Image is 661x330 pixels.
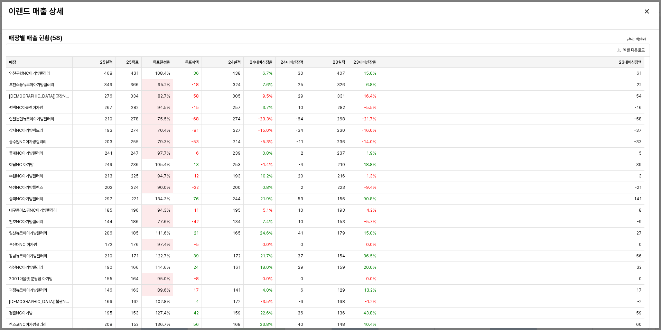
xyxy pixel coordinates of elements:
[192,219,199,224] span: -42
[194,230,199,236] span: 21
[260,196,272,202] span: 21.9%
[9,230,47,236] span: 일산뉴코아아가방갤러리
[157,287,170,293] span: 89.6%
[363,322,376,327] span: 40.4%
[155,322,170,327] span: 136.7%
[156,253,170,259] span: 122.7%
[547,36,646,43] p: 단위: 백만원
[131,196,139,202] span: 221
[104,82,112,88] span: 349
[364,265,376,270] span: 20.0%
[105,253,112,259] span: 210
[636,287,642,293] span: 17
[232,93,241,99] span: 305
[155,265,170,270] span: 114.6%
[130,93,139,99] span: 334
[131,116,139,122] span: 278
[157,116,170,122] span: 75.5%
[260,299,272,304] span: -3.5%
[262,185,272,190] span: 0.8%
[105,116,112,122] span: 210
[233,128,241,133] span: 227
[364,287,376,293] span: 13.2%
[9,116,54,122] span: 인천논현뉴코아아가방갤러리
[131,230,139,236] span: 185
[9,162,34,167] span: 야탑NC 아가방
[363,310,376,316] span: 43.8%
[636,322,642,327] span: 60
[194,150,199,156] span: -6
[233,105,241,110] span: 257
[131,310,139,316] span: 153
[364,105,376,110] span: -5.5%
[104,322,112,327] span: 208
[192,82,199,88] span: -18
[337,185,345,190] span: 223
[196,299,199,304] span: 4
[337,208,345,213] span: 193
[262,219,272,224] span: 7.4%
[262,276,272,282] span: 0.0%
[131,173,139,179] span: 225
[9,299,69,304] span: [DEMOGRAPHIC_DATA])불광NC 아가방
[233,173,241,179] span: 193
[260,253,272,259] span: 21.7%
[104,208,112,213] span: 185
[298,196,303,202] span: 53
[262,242,272,247] span: 0.0%
[233,82,241,88] span: 324
[233,208,241,213] span: 195
[296,116,303,122] span: -64
[298,310,303,316] span: 36
[636,265,642,270] span: 32
[614,46,648,54] button: 엑셀 다운로드
[366,242,376,247] span: 0.0%
[260,310,272,316] span: 22.6%
[131,150,139,156] span: 247
[261,162,272,167] span: -1.4%
[194,276,199,282] span: -8
[9,265,43,270] span: 경산NC아가방갤러리
[131,253,139,259] span: 171
[364,185,376,190] span: -9.4%
[9,242,37,247] span: 부산대NC 아가방
[104,71,112,76] span: 468
[104,139,112,145] span: 203
[228,59,241,65] span: 24실적
[364,162,376,167] span: 18.8%
[105,173,112,179] span: 213
[157,185,170,190] span: 90.0%
[131,276,139,282] span: 164
[262,287,272,293] span: 4.0%
[298,322,303,327] span: 40
[260,93,272,99] span: -9.5%
[193,196,199,202] span: 76
[364,208,376,213] span: -4.2%
[100,59,112,65] span: 25실적
[105,242,112,247] span: 172
[155,310,170,316] span: 127.4%
[192,287,199,293] span: -17
[634,139,642,145] span: -33
[9,150,43,156] span: 중계NC아가방갤러리
[300,242,303,247] span: 0
[366,150,376,156] span: 1.9%
[298,105,303,110] span: 10
[104,299,112,304] span: 166
[337,196,345,202] span: 156
[298,71,303,76] span: 30
[9,139,46,145] span: 동수원NC아가방갤러리
[337,253,345,259] span: 154
[298,219,303,224] span: 10
[296,208,303,213] span: -10
[194,310,199,316] span: 42
[131,219,139,224] span: 186
[9,276,53,282] span: 2001아울렛 분당점 아가방
[131,265,139,270] span: 166
[126,59,139,65] span: 25목표
[155,162,170,167] span: 105.4%
[131,299,139,304] span: 162
[337,299,345,304] span: 168
[258,116,272,122] span: -23.3%
[193,71,199,76] span: 36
